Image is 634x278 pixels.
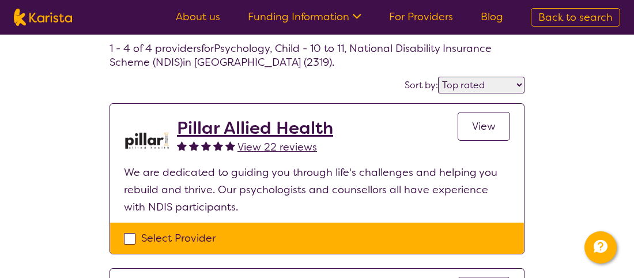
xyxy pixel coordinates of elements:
[531,8,620,27] a: Back to search
[389,10,453,24] a: For Providers
[189,141,199,151] img: fullstar
[584,231,617,264] button: Channel Menu
[124,164,510,216] p: We are dedicated to guiding you through life's challenges and helping you rebuild and thrive. Our...
[124,118,170,164] img: rfh6iifgakk6qm0ilome.png
[405,79,438,91] label: Sort by:
[14,9,72,26] img: Karista logo
[237,140,317,154] span: View 22 reviews
[458,112,510,141] a: View
[176,10,220,24] a: About us
[201,141,211,151] img: fullstar
[237,138,317,156] a: View 22 reviews
[481,10,503,24] a: Blog
[248,10,361,24] a: Funding Information
[213,141,223,151] img: fullstar
[177,118,333,138] a: Pillar Allied Health
[225,141,235,151] img: fullstar
[538,10,613,24] span: Back to search
[472,119,496,133] span: View
[177,141,187,151] img: fullstar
